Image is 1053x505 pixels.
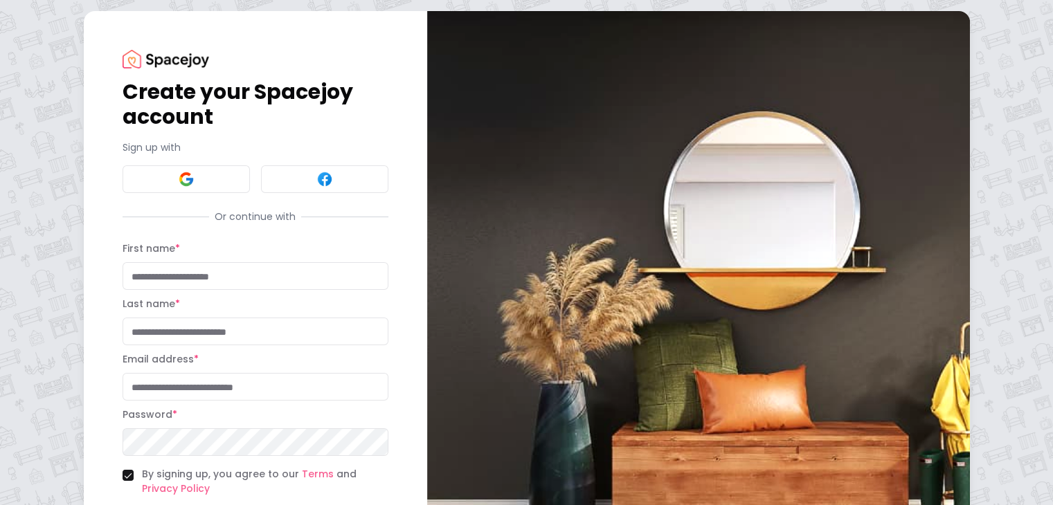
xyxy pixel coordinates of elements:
img: Google signin [178,171,195,187]
label: Password [123,407,177,421]
label: Email address [123,352,199,366]
a: Privacy Policy [142,481,210,495]
span: Or continue with [209,210,301,223]
a: Terms [302,467,334,481]
label: Last name [123,297,180,311]
img: Facebook signin [316,171,333,187]
p: Sign up with [123,140,388,154]
label: First name [123,241,180,255]
img: Spacejoy Logo [123,50,209,68]
h1: Create your Spacejoy account [123,80,388,129]
label: By signing up, you agree to our and [142,467,388,496]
